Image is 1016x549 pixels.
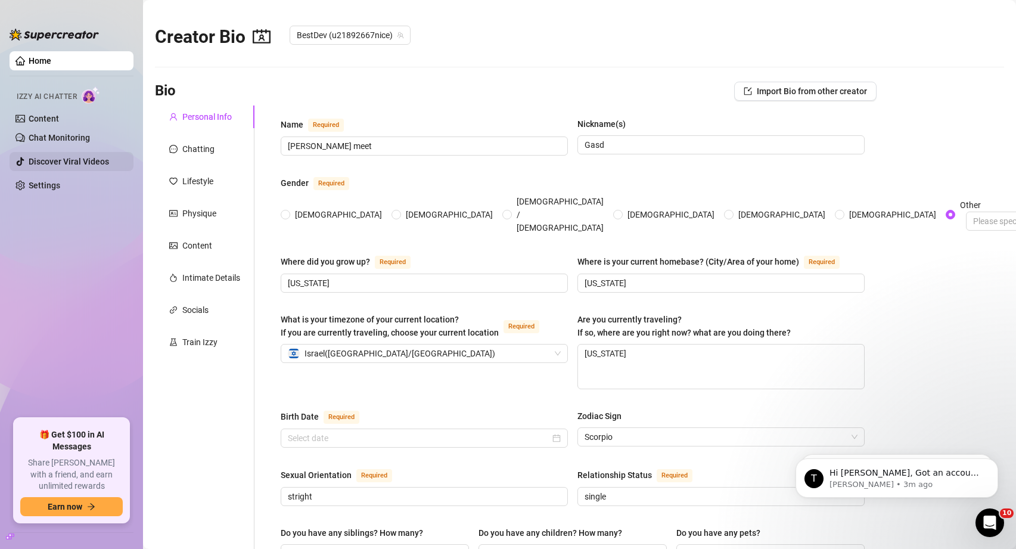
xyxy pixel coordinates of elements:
[657,469,692,482] span: Required
[577,410,622,423] div: Zodiac Sign
[29,157,109,166] a: Discover Viral Videos
[182,207,216,220] div: Physique
[585,277,855,290] input: Where is your current homebase? (City/Area of your home)
[169,306,178,314] span: link
[297,26,403,44] span: BestDev (u21892667nice)
[29,133,90,142] a: Chat Monitoring
[577,410,630,423] label: Zodiac Sign
[308,119,344,132] span: Required
[281,410,319,423] div: Birth Date
[305,345,495,362] span: Israel ( [GEOGRAPHIC_DATA]/[GEOGRAPHIC_DATA] )
[778,433,1016,517] iframe: Intercom notifications message
[87,503,95,511] span: arrow-right
[281,526,431,539] label: Do you have any siblings? How many?
[48,502,82,511] span: Earn now
[182,271,240,284] div: Intimate Details
[623,208,719,221] span: [DEMOGRAPHIC_DATA]
[290,208,387,221] span: [DEMOGRAPHIC_DATA]
[182,142,215,156] div: Chatting
[281,176,309,190] div: Gender
[82,86,100,104] img: AI Chatter
[169,274,178,282] span: fire
[676,526,760,539] div: Do you have any pets?
[313,177,349,190] span: Required
[288,348,300,359] img: il
[578,345,864,389] textarea: [US_STATE]
[1000,508,1014,518] span: 10
[281,526,423,539] div: Do you have any siblings? How many?
[155,26,271,48] h2: Creator Bio
[288,490,558,503] input: Sexual Orientation
[29,56,51,66] a: Home
[281,255,370,268] div: Where did you grow up?
[676,526,769,539] label: Do you have any pets?
[324,411,359,424] span: Required
[281,255,424,269] label: Where did you grow up?
[17,91,77,103] span: Izzy AI Chatter
[253,27,271,45] span: contacts
[20,457,123,492] span: Share [PERSON_NAME] with a friend, and earn unlimited rewards
[734,82,877,101] button: Import Bio from other creator
[182,239,212,252] div: Content
[577,315,791,337] span: Are you currently traveling? If so, where are you right now? what are you doing there?
[281,469,352,482] div: Sexual Orientation
[577,468,706,482] label: Relationship Status
[479,526,630,539] label: Do you have any children? How many?
[169,338,178,346] span: experiment
[10,29,99,41] img: logo-BBDzfeDw.svg
[288,139,558,153] input: Name
[169,113,178,121] span: user
[182,110,232,123] div: Personal Info
[356,469,392,482] span: Required
[182,336,218,349] div: Train Izzy
[504,320,539,333] span: Required
[169,177,178,185] span: heart
[29,181,60,190] a: Settings
[757,86,867,96] span: Import Bio from other creator
[844,208,941,221] span: [DEMOGRAPHIC_DATA]
[155,82,176,101] h3: Bio
[585,428,857,446] span: Scorpio
[975,508,1004,537] iframe: Intercom live chat
[20,497,123,516] button: Earn nowarrow-right
[169,241,178,250] span: picture
[281,118,303,131] div: Name
[734,208,830,221] span: [DEMOGRAPHIC_DATA]
[288,432,550,445] input: Birth Date
[6,532,14,541] span: build
[577,255,853,269] label: Where is your current homebase? (City/Area of your home)
[281,468,405,482] label: Sexual Orientation
[479,526,622,539] div: Do you have any children? How many?
[281,176,362,190] label: Gender
[281,117,357,132] label: Name
[20,429,123,452] span: 🎁 Get $100 in AI Messages
[744,87,752,95] span: import
[577,255,799,268] div: Where is your current homebase? (City/Area of your home)
[281,410,372,424] label: Birth Date
[585,138,855,151] input: Nickname(s)
[577,117,634,131] label: Nickname(s)
[577,117,626,131] div: Nickname(s)
[585,490,855,503] input: Relationship Status
[182,175,213,188] div: Lifestyle
[182,303,209,317] div: Socials
[804,256,840,269] span: Required
[375,256,411,269] span: Required
[401,208,498,221] span: [DEMOGRAPHIC_DATA]
[29,114,59,123] a: Content
[577,469,652,482] div: Relationship Status
[512,195,608,234] span: [DEMOGRAPHIC_DATA] / [DEMOGRAPHIC_DATA]
[397,32,404,39] span: team
[281,315,499,337] span: What is your timezone of your current location? If you are currently traveling, choose your curre...
[288,277,558,290] input: Where did you grow up?
[169,145,178,153] span: message
[169,209,178,218] span: idcard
